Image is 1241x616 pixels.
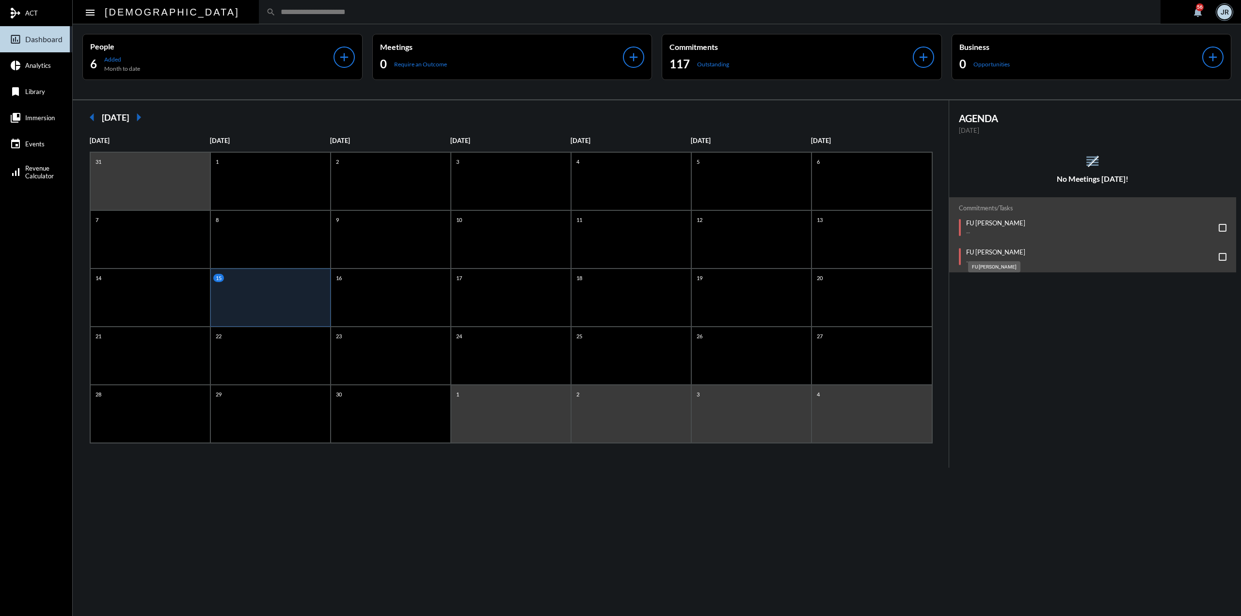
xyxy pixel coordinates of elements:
[1196,3,1204,11] div: 56
[694,216,705,224] p: 12
[93,216,101,224] p: 7
[959,205,1227,212] h2: Commitments/Tasks
[90,56,97,72] h2: 6
[105,4,239,20] h2: [DEMOGRAPHIC_DATA]
[90,42,334,51] p: People
[968,261,1020,272] div: FU [PERSON_NAME]
[959,42,1203,51] p: Business
[814,216,825,224] p: 13
[694,158,702,166] p: 5
[574,158,582,166] p: 4
[25,114,55,122] span: Immersion
[574,216,585,224] p: 11
[669,42,913,51] p: Commitments
[93,390,104,398] p: 28
[627,50,640,64] mat-icon: add
[25,140,45,148] span: Events
[394,61,447,68] p: Require an Outcome
[1192,6,1204,18] mat-icon: notifications
[1206,50,1220,64] mat-icon: add
[694,274,705,282] p: 19
[93,332,104,340] p: 21
[210,137,330,144] p: [DATE]
[90,137,210,144] p: [DATE]
[1084,153,1100,169] mat-icon: reorder
[93,158,104,166] p: 31
[10,86,21,97] mat-icon: bookmark
[330,137,450,144] p: [DATE]
[213,158,221,166] p: 1
[334,332,344,340] p: 23
[1217,5,1232,19] div: JR
[949,174,1237,183] h5: No Meetings [DATE]!
[10,166,21,178] mat-icon: signal_cellular_alt
[454,158,461,166] p: 3
[213,390,224,398] p: 29
[337,50,351,64] mat-icon: add
[80,2,100,22] button: Toggle sidenav
[697,61,729,68] p: Outstanding
[82,108,102,127] mat-icon: arrow_left
[213,332,224,340] p: 22
[917,50,930,64] mat-icon: add
[84,7,96,18] mat-icon: Side nav toggle icon
[129,108,148,127] mat-icon: arrow_right
[25,62,51,69] span: Analytics
[380,42,623,51] p: Meetings
[574,332,585,340] p: 25
[694,332,705,340] p: 26
[334,390,344,398] p: 30
[10,7,21,19] mat-icon: mediation
[10,33,21,45] mat-icon: insert_chart_outlined
[574,274,585,282] p: 18
[450,137,571,144] p: [DATE]
[104,65,140,72] p: Month to date
[454,390,461,398] p: 1
[25,9,38,17] span: ACT
[213,274,224,282] p: 15
[454,274,464,282] p: 17
[334,216,341,224] p: 9
[334,158,341,166] p: 2
[811,137,931,144] p: [DATE]
[694,390,702,398] p: 3
[571,137,691,144] p: [DATE]
[691,137,811,144] p: [DATE]
[454,216,464,224] p: 10
[104,56,140,63] p: Added
[814,332,825,340] p: 27
[959,112,1227,124] h2: AGENDA
[334,274,344,282] p: 16
[10,112,21,124] mat-icon: collections_bookmark
[266,7,276,17] mat-icon: search
[814,274,825,282] p: 20
[966,248,1025,256] p: FU [PERSON_NAME]
[959,126,1227,134] p: [DATE]
[574,390,582,398] p: 2
[380,56,387,72] h2: 0
[213,216,221,224] p: 8
[454,332,464,340] p: 24
[25,164,54,180] span: Revenue Calculator
[10,60,21,71] mat-icon: pie_chart
[959,56,966,72] h2: 0
[966,229,1025,236] p: --
[814,158,822,166] p: 6
[25,35,63,44] span: Dashboard
[973,61,1010,68] p: Opportunities
[669,56,690,72] h2: 117
[93,274,104,282] p: 14
[10,138,21,150] mat-icon: event
[966,219,1025,227] p: FU [PERSON_NAME]
[102,112,129,123] h2: [DATE]
[814,390,822,398] p: 4
[25,88,45,95] span: Library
